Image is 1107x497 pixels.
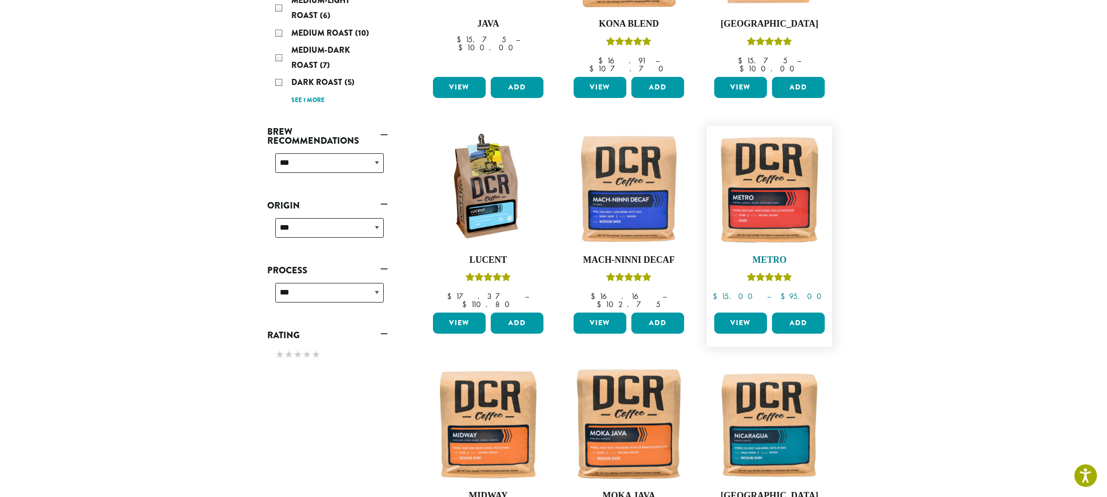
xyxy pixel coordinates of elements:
[781,291,826,302] bdi: 95.00
[457,34,506,45] bdi: 15.75
[430,19,546,30] h4: Java
[430,367,546,482] img: Midway-12oz-300x300.jpg
[574,77,626,98] a: View
[571,131,687,247] img: Mach-Ninni-Decaf-12oz-300x300.jpg
[267,214,388,250] div: Origin
[714,313,767,334] a: View
[291,76,345,88] span: Dark Roast
[267,123,388,149] a: Brew Recommendations
[739,63,748,74] span: $
[302,347,311,362] span: ★
[291,27,355,39] span: Medium Roast
[267,197,388,214] a: Origin
[355,27,369,39] span: (10)
[311,347,320,362] span: ★
[712,131,827,247] img: Metro-12oz-300x300.jpg
[491,313,543,334] button: Add
[430,255,546,266] h4: Lucent
[284,347,293,362] span: ★
[597,299,605,310] span: $
[767,291,771,302] span: –
[430,131,546,247] img: DCRCoffee_DL_Bag_Lucent_2019_updated-300x300.jpg
[345,76,355,88] span: (5)
[462,299,471,310] span: $
[571,255,687,266] h4: Mach-Ninni Decaf
[267,262,388,279] a: Process
[738,55,788,66] bdi: 15.75
[712,255,827,266] h4: Metro
[320,10,330,21] span: (6)
[606,271,651,286] div: Rated 5.00 out of 5
[291,44,350,71] span: Medium-Dark Roast
[712,131,827,309] a: MetroRated 5.00 out of 5
[712,367,827,482] img: Nicaragua-12oz-300x300.jpg
[772,77,825,98] button: Add
[462,299,514,310] bdi: 110.80
[275,347,284,362] span: ★
[447,291,456,302] span: $
[267,279,388,315] div: Process
[631,77,684,98] button: Add
[433,77,486,98] a: View
[738,55,746,66] span: $
[458,42,467,53] span: $
[571,131,687,309] a: Mach-Ninni DecafRated 5.00 out of 5
[433,313,486,334] a: View
[591,291,653,302] bdi: 16.16
[713,291,757,302] bdi: 15.00
[447,291,515,302] bdi: 17.37
[589,63,598,74] span: $
[571,19,687,30] h4: Kona Blend
[591,291,599,302] span: $
[589,63,668,74] bdi: 107.70
[714,77,767,98] a: View
[574,313,626,334] a: View
[662,291,667,302] span: –
[598,55,607,66] span: $
[525,291,529,302] span: –
[747,36,792,51] div: Rated 4.83 out of 5
[457,34,465,45] span: $
[516,34,520,45] span: –
[430,131,546,309] a: LucentRated 5.00 out of 5
[781,291,789,302] span: $
[291,95,324,106] a: See 1 more
[631,313,684,334] button: Add
[739,63,799,74] bdi: 100.00
[712,19,827,30] h4: [GEOGRAPHIC_DATA]
[598,55,646,66] bdi: 16.91
[747,271,792,286] div: Rated 5.00 out of 5
[320,59,330,71] span: (7)
[267,327,388,344] a: Rating
[797,55,801,66] span: –
[772,313,825,334] button: Add
[491,77,543,98] button: Add
[655,55,659,66] span: –
[606,36,651,51] div: Rated 5.00 out of 5
[597,299,660,310] bdi: 102.75
[458,42,518,53] bdi: 100.00
[293,347,302,362] span: ★
[466,271,511,286] div: Rated 5.00 out of 5
[267,149,388,185] div: Brew Recommendations
[571,367,687,482] img: Moka-Java-12oz-300x300.jpg
[267,344,388,367] div: Rating
[713,291,721,302] span: $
